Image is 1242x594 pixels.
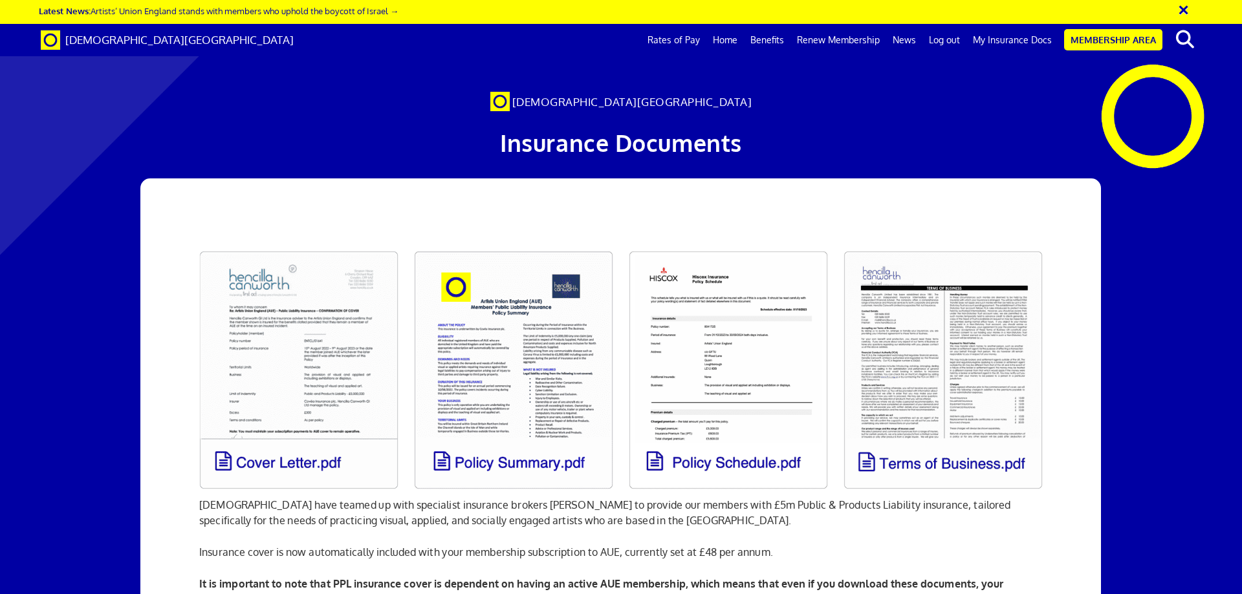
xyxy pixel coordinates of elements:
[922,24,966,56] a: Log out
[31,24,303,56] a: Brand [DEMOGRAPHIC_DATA][GEOGRAPHIC_DATA]
[1064,29,1162,50] a: Membership Area
[706,24,744,56] a: Home
[199,497,1043,528] p: [DEMOGRAPHIC_DATA] have teamed up with specialist insurance brokers [PERSON_NAME] to provide our ...
[500,128,742,157] span: Insurance Documents
[65,33,294,47] span: [DEMOGRAPHIC_DATA][GEOGRAPHIC_DATA]
[39,5,91,16] strong: Latest News:
[790,24,886,56] a: Renew Membership
[39,5,398,16] a: Latest News:Artists’ Union England stands with members who uphold the boycott of Israel →
[744,24,790,56] a: Benefits
[966,24,1058,56] a: My Insurance Docs
[1165,26,1204,53] button: search
[641,24,706,56] a: Rates of Pay
[199,544,1043,560] p: Insurance cover is now automatically included with your membership subscription to AUE, currently...
[886,24,922,56] a: News
[512,95,752,109] span: [DEMOGRAPHIC_DATA][GEOGRAPHIC_DATA]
